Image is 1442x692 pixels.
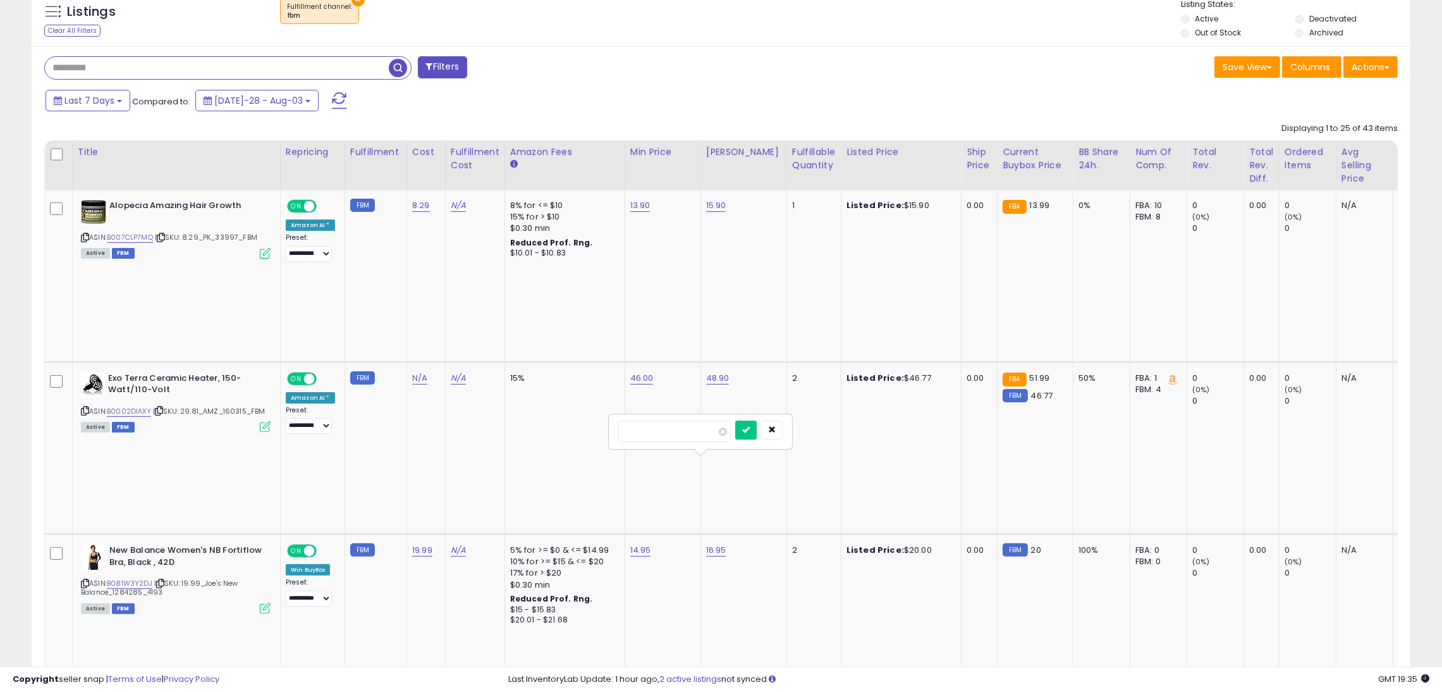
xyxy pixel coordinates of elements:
[1195,13,1218,24] label: Active
[132,96,190,108] span: Compared to:
[67,3,116,21] h5: Listings
[108,673,162,685] a: Terms of Use
[1192,567,1243,579] div: 0
[107,232,153,243] a: B007CLP7MQ
[706,199,726,212] a: 15.90
[78,145,275,159] div: Title
[967,200,987,211] div: 0.00
[315,201,335,212] span: OFF
[1003,373,1026,386] small: FBA
[155,232,257,242] span: | SKU: 8.29_PK_33997_FBM
[412,199,430,212] a: 8.29
[1285,145,1331,172] div: Ordered Items
[510,248,615,259] div: $10.01 - $10.83
[1281,123,1398,135] div: Displaying 1 to 25 of 43 items
[792,145,836,172] div: Fulfillable Quantity
[1003,543,1027,557] small: FBM
[510,237,593,248] b: Reduced Prof. Rng.
[510,615,615,626] div: $20.01 - $21.68
[1341,373,1383,384] div: N/A
[1003,145,1068,172] div: Current Buybox Price
[451,199,466,212] a: N/A
[1285,212,1302,222] small: (0%)
[1192,223,1243,234] div: 0
[214,94,303,107] span: [DATE]-28 - Aug-03
[13,673,59,685] strong: Copyright
[1078,200,1120,211] div: 0%
[630,544,651,557] a: 14.95
[1195,27,1241,38] label: Out of Stock
[164,673,219,685] a: Privacy Policy
[1192,200,1243,211] div: 0
[1135,200,1177,211] div: FBA: 10
[1285,567,1336,579] div: 0
[1192,545,1243,556] div: 0
[1031,544,1041,556] span: 20
[510,605,615,615] div: $15 - $15.83
[846,200,951,211] div: $15.90
[510,223,615,234] div: $0.30 min
[1341,200,1383,211] div: N/A
[315,373,335,384] span: OFF
[630,372,654,385] a: 46.00
[1003,389,1027,402] small: FBM
[451,544,466,557] a: N/A
[1078,545,1120,556] div: 100%
[1214,56,1280,78] button: Save View
[112,248,135,259] span: FBM
[1078,373,1120,384] div: 50%
[1031,390,1053,402] span: 46.77
[286,145,339,159] div: Repricing
[46,90,130,111] button: Last 7 Days
[792,545,831,556] div: 2
[659,673,721,685] a: 2 active listings
[350,371,375,385] small: FBM
[508,674,1429,686] div: Last InventoryLab Update: 1 hour ago, not synced.
[846,545,951,556] div: $20.00
[112,422,135,433] span: FBM
[286,406,335,435] div: Preset:
[287,11,352,20] div: fbm
[287,2,352,21] span: Fulfillment channel :
[706,544,726,557] a: 16.95
[412,544,432,557] a: 19.99
[1309,27,1343,38] label: Archived
[1285,395,1336,407] div: 0
[288,546,304,557] span: ON
[1135,556,1177,567] div: FBM: 0
[286,578,335,607] div: Preset:
[1135,545,1177,556] div: FBA: 0
[1192,395,1243,407] div: 0
[81,200,106,225] img: 5164iO7FTsL._SL40_.jpg
[1341,545,1383,556] div: N/A
[81,373,105,398] img: 41SJtg-1jqL._SL40_.jpg
[1003,200,1026,214] small: FBA
[846,199,904,211] b: Listed Price:
[510,211,615,223] div: 15% for > $10
[81,248,110,259] span: All listings currently available for purchase on Amazon
[510,159,518,170] small: Amazon Fees.
[109,545,263,571] b: New Balance Women's NB Fortiflow Bra, Black , 42D
[418,56,467,78] button: Filters
[1290,61,1330,73] span: Columns
[630,145,695,159] div: Min Price
[846,373,951,384] div: $46.77
[1249,200,1269,211] div: 0.00
[286,233,335,262] div: Preset:
[792,373,831,384] div: 2
[1249,373,1269,384] div: 0.00
[81,545,271,612] div: ASIN:
[1309,13,1357,24] label: Deactivated
[1192,212,1210,222] small: (0%)
[510,567,615,579] div: 17% for > $20
[81,545,106,570] img: 41HjTV34GKS._SL40_.jpg
[1192,557,1210,567] small: (0%)
[1030,372,1050,384] span: 51.99
[1285,557,1302,567] small: (0%)
[107,406,151,417] a: B0002DIAXY
[412,145,440,159] div: Cost
[1135,145,1182,172] div: Num of Comp.
[510,545,615,556] div: 5% for >= $0 & <= $14.99
[630,199,651,212] a: 13.90
[967,145,992,172] div: Ship Price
